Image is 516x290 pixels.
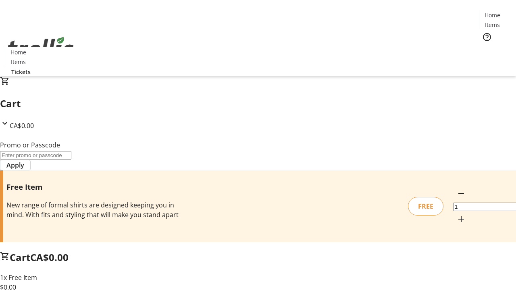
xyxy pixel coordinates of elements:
[5,68,37,76] a: Tickets
[10,121,34,130] span: CA$0.00
[479,47,511,55] a: Tickets
[485,21,500,29] span: Items
[30,251,69,264] span: CA$0.00
[6,200,183,220] div: New range of formal shirts are designed keeping you in mind. With fits and styling that will make...
[479,21,505,29] a: Items
[485,47,505,55] span: Tickets
[5,48,31,56] a: Home
[408,197,443,215] div: FREE
[453,185,469,201] button: Decrement by one
[485,11,500,19] span: Home
[5,58,31,66] a: Items
[6,160,24,170] span: Apply
[11,68,31,76] span: Tickets
[10,48,26,56] span: Home
[6,181,183,193] h3: Free Item
[11,58,26,66] span: Items
[479,29,495,45] button: Help
[453,211,469,227] button: Increment by one
[5,28,77,68] img: Orient E2E Organization LWHmJ57qa7's Logo
[479,11,505,19] a: Home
